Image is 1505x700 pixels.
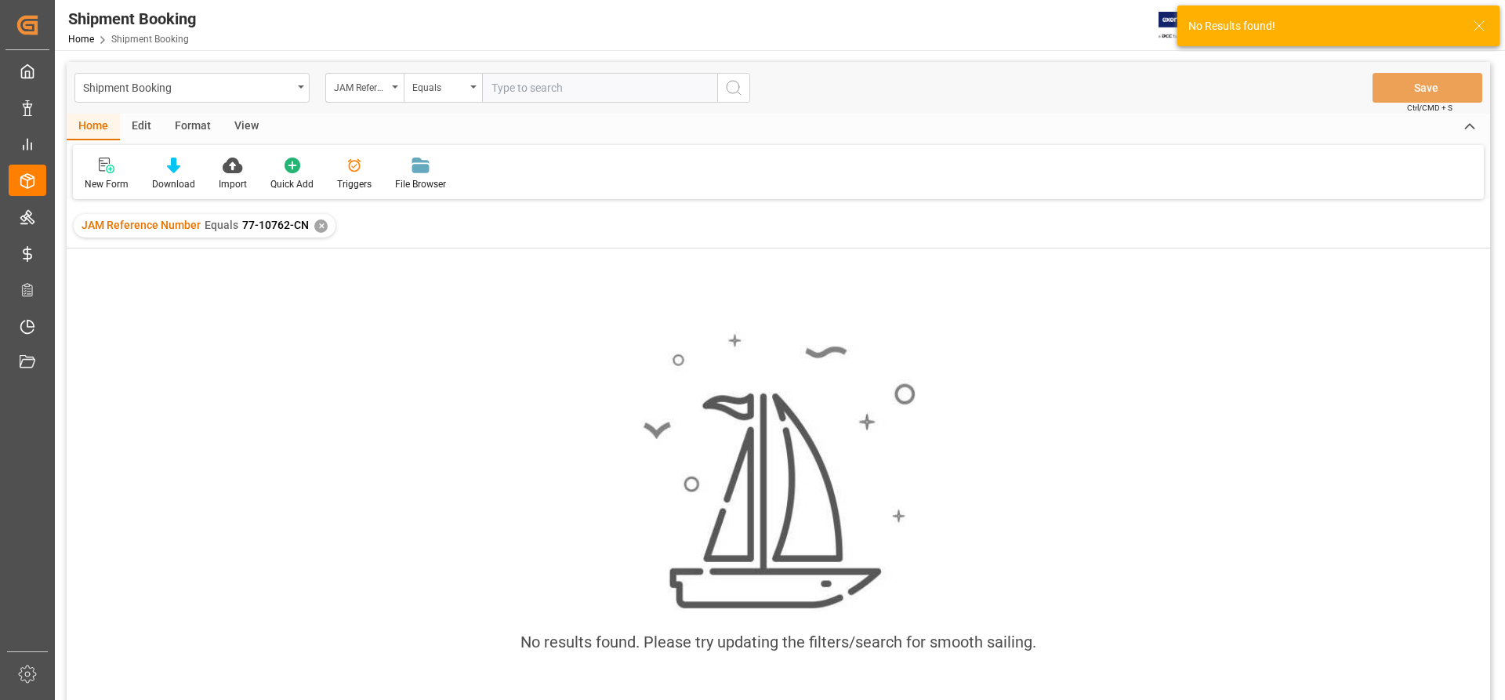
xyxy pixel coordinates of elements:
[205,219,238,231] span: Equals
[482,73,717,103] input: Type to search
[520,630,1036,654] div: No results found. Please try updating the filters/search for smooth sailing.
[219,177,247,191] div: Import
[120,114,163,140] div: Edit
[1373,73,1482,103] button: Save
[717,73,750,103] button: search button
[395,177,446,191] div: File Browser
[404,73,482,103] button: open menu
[82,219,201,231] span: JAM Reference Number
[334,77,387,95] div: JAM Reference Number
[152,177,195,191] div: Download
[223,114,270,140] div: View
[337,177,372,191] div: Triggers
[270,177,314,191] div: Quick Add
[67,114,120,140] div: Home
[74,73,310,103] button: open menu
[412,77,466,95] div: Equals
[85,177,129,191] div: New Form
[68,7,196,31] div: Shipment Booking
[83,77,292,96] div: Shipment Booking
[1159,12,1213,39] img: Exertis%20JAM%20-%20Email%20Logo.jpg_1722504956.jpg
[641,332,916,611] img: smooth_sailing.jpeg
[325,73,404,103] button: open menu
[1188,18,1458,34] div: No Results found!
[1407,102,1452,114] span: Ctrl/CMD + S
[163,114,223,140] div: Format
[314,219,328,233] div: ✕
[242,219,309,231] span: 77-10762-CN
[68,34,94,45] a: Home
